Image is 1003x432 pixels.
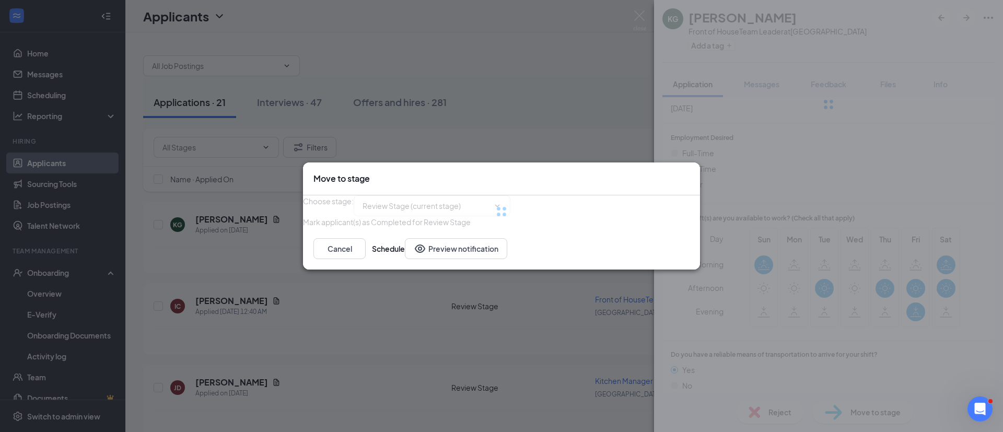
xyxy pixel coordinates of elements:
[405,238,507,259] button: Preview notificationEye
[414,242,426,255] svg: Eye
[313,238,366,259] button: Cancel
[313,173,370,184] h3: Move to stage
[967,396,993,422] iframe: Intercom live chat
[372,238,405,259] button: Schedule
